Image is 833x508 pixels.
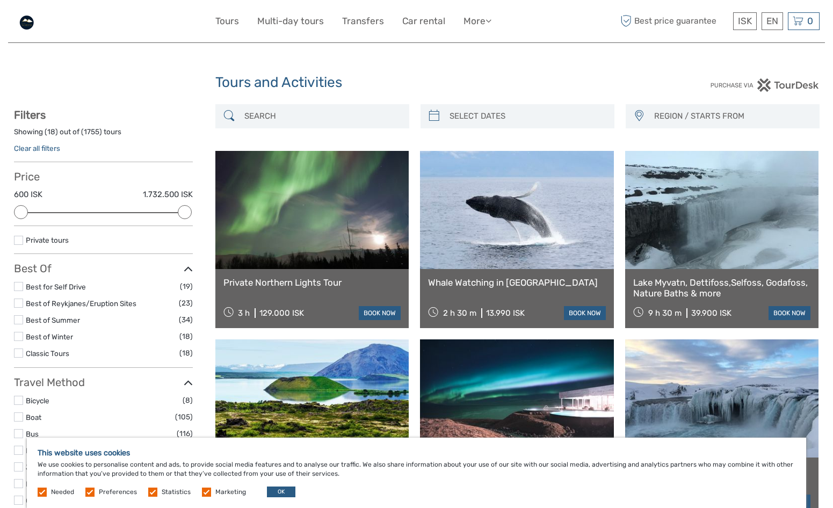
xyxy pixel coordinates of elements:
span: Best price guarantee [618,12,730,30]
a: Lake Myvatn, Dettifoss,Selfoss, Godafoss, Nature Baths & more [633,277,811,299]
span: (18) [179,330,193,343]
button: OK [267,487,295,497]
button: REGION / STARTS FROM [649,107,814,125]
img: General Info: [14,8,40,34]
a: book now [359,306,401,320]
div: 129.000 ISK [259,308,304,318]
span: (18) [179,347,193,359]
div: We use cookies to personalise content and ads, to provide social media features and to analyse ou... [27,438,806,508]
span: (34) [179,314,193,326]
label: Needed [51,488,74,497]
a: Other / Non-Travel [26,496,88,505]
span: (105) [175,411,193,423]
span: (116) [177,427,193,440]
input: SELECT DATES [445,107,609,126]
a: Private tours [26,236,69,244]
span: (8) [183,394,193,407]
span: 9 h 30 m [648,308,682,318]
a: Bicycle [26,396,49,405]
label: Marketing [215,488,246,497]
strong: Filters [14,108,46,121]
label: Preferences [99,488,137,497]
a: Transfers [342,13,384,29]
div: EN [762,12,783,30]
a: Best for Self Drive [26,282,86,291]
a: Whale Watching in [GEOGRAPHIC_DATA] [428,277,606,288]
a: Bus [26,430,39,438]
a: Best of Summer [26,316,80,324]
a: More [463,13,491,29]
a: Best of Reykjanes/Eruption Sites [26,299,136,308]
span: 2 h 30 m [443,308,476,318]
h5: This website uses cookies [38,448,795,458]
a: Boat [26,413,41,422]
h3: Travel Method [14,376,193,389]
label: 600 ISK [14,189,42,200]
h3: Price [14,170,193,183]
a: Jeep / 4x4 [26,463,63,471]
label: 1.732.500 ISK [143,189,193,200]
input: SEARCH [240,107,404,126]
div: Showing ( ) out of ( ) tours [14,127,193,143]
a: Classic Tours [26,349,69,358]
a: book now [564,306,606,320]
span: 3 h [238,308,250,318]
a: Tours [215,13,239,29]
span: ISK [738,16,752,26]
label: 1755 [84,127,99,137]
img: PurchaseViaTourDesk.png [710,78,819,92]
a: book now [769,306,810,320]
h1: Tours and Activities [215,74,618,91]
a: Clear all filters [14,144,60,153]
div: 39.900 ISK [691,308,731,318]
a: Flying [26,446,46,455]
a: Mini Bus / Car [26,480,72,488]
a: Private Northern Lights Tour [223,277,401,288]
a: Car rental [402,13,445,29]
div: 13.990 ISK [486,308,525,318]
span: (19) [180,280,193,293]
span: 0 [806,16,815,26]
span: (23) [179,297,193,309]
a: Best of Winter [26,332,73,341]
label: Statistics [162,488,191,497]
h3: Best Of [14,262,193,275]
a: Multi-day tours [257,13,324,29]
label: 18 [47,127,55,137]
